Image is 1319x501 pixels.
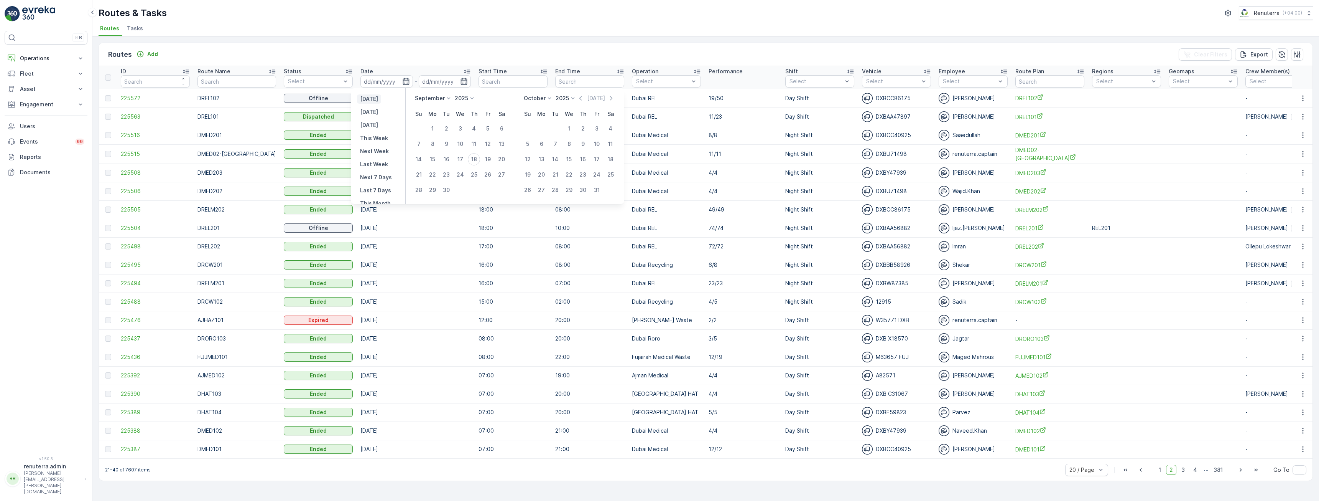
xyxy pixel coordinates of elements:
div: 22 [563,169,575,181]
p: Ended [310,353,327,361]
p: This Month [360,200,391,207]
p: Ended [310,187,327,195]
span: DMED201 [1015,131,1084,139]
span: DMED203 [1015,169,1084,177]
span: 225436 [121,353,190,361]
img: svg%3e [939,130,949,141]
span: FUJMED101 [1015,353,1084,361]
img: svg%3e [939,444,949,455]
button: Clear Filters [1179,48,1232,61]
img: svg%3e [862,260,873,270]
p: Ended [310,427,327,435]
button: Tomorrow [357,121,381,130]
div: 9 [577,138,589,150]
a: 225508 [121,169,190,177]
div: 7 [413,138,425,150]
a: 225392 [121,372,190,379]
div: 8 [563,138,575,150]
a: 225387 [121,445,190,453]
div: 15 [426,153,439,165]
div: 29 [563,184,575,196]
img: svg%3e [939,149,949,159]
div: 20 [535,169,548,181]
a: 225498 [121,243,190,250]
div: 26 [482,169,494,181]
a: 225388 [121,427,190,435]
a: 225515 [121,150,190,158]
a: DREL202 [1015,243,1084,251]
p: Ended [310,298,327,306]
p: 99 [77,139,83,145]
div: 16 [440,153,452,165]
img: svg%3e [862,167,873,178]
div: 4 [468,122,480,135]
span: DHAT104 [1015,408,1084,417]
a: DMED02-Khawaneej Yard [1015,146,1084,162]
span: AJMED102 [1015,372,1084,380]
p: Operations [20,55,72,62]
img: svg%3e [862,352,873,362]
td: [DATE] [357,293,475,311]
p: Ended [310,206,327,213]
a: 225504 [121,224,190,232]
div: 23 [577,169,589,181]
img: svg%3e [939,111,949,122]
div: 12 [521,153,534,165]
span: DREL101 [1015,113,1084,121]
img: svg%3e [862,444,873,455]
span: DRCW201 [1015,261,1084,269]
div: 27 [495,169,508,181]
button: This Month [357,199,394,208]
button: Export [1235,48,1273,61]
span: Tasks [127,25,143,32]
p: [DATE] [360,95,378,103]
div: 18 [604,153,617,165]
div: 16 [577,153,589,165]
span: 225437 [121,335,190,342]
td: [DATE] [357,366,475,385]
p: Ended [310,243,327,250]
img: svg%3e [939,425,949,436]
span: DRELM201 [1015,279,1084,288]
a: 225505 [121,206,190,213]
img: svg%3e [939,241,949,252]
td: [DATE] [357,440,475,458]
button: RRrenuterra.admin[PERSON_NAME][EMAIL_ADDRESS][PERSON_NAME][DOMAIN_NAME] [5,463,87,495]
button: Engagement [5,97,87,112]
span: 381 [1210,465,1226,475]
td: [DATE] [357,237,475,256]
p: This Week [360,134,388,142]
p: Employee [939,68,965,75]
div: 7 [549,138,561,150]
span: DRCW102 [1015,298,1084,306]
a: Events99 [5,134,87,149]
p: Dispatched [303,113,334,121]
p: Expired [308,316,329,324]
td: [DATE] [357,256,475,274]
p: Last Week [360,160,388,168]
p: Ended [310,279,327,287]
div: 20 [495,153,508,165]
span: 225389 [121,408,190,416]
p: [PERSON_NAME][EMAIL_ADDRESS][PERSON_NAME][DOMAIN_NAME] [24,470,81,495]
div: 25 [604,169,617,181]
img: svg%3e [939,407,949,418]
p: ID [121,68,126,75]
div: 19 [521,169,534,181]
button: Operations [5,51,87,66]
p: Route Name [197,68,230,75]
div: 1 [563,122,575,135]
a: 225572 [121,94,190,102]
div: 3 [590,122,603,135]
div: 6 [535,138,548,150]
span: 1 [1155,465,1164,475]
span: 3 [1178,465,1188,475]
div: 26 [521,184,534,196]
img: svg%3e [862,130,873,141]
div: 1 [426,122,439,135]
button: Asset [5,81,87,97]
